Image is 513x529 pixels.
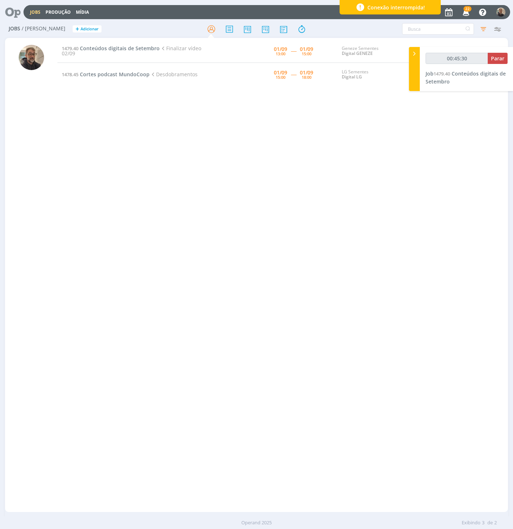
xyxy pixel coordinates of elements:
[494,519,497,526] span: 2
[434,70,450,77] span: 1479.40
[62,45,201,57] span: Finalizar vídeo 02/09
[342,74,362,80] a: Digital LG
[30,9,40,15] a: Jobs
[81,27,99,31] span: Adicionar
[276,52,285,56] div: 13:00
[487,519,493,526] span: de
[73,25,102,33] button: +Adicionar
[19,45,44,70] img: R
[402,23,474,35] input: Busca
[464,6,471,12] span: 22
[291,47,296,54] span: -----
[496,6,506,18] button: R
[28,9,43,15] button: Jobs
[488,53,508,64] button: Parar
[367,4,425,11] span: Conexão interrompida!
[342,50,373,56] a: Digital GENEZE
[300,47,313,52] div: 01/09
[300,70,313,75] div: 01/09
[46,9,71,15] a: Produção
[462,519,480,526] span: Exibindo
[491,55,504,62] span: Parar
[482,519,484,526] span: 3
[302,52,311,56] div: 15:00
[274,70,287,75] div: 01/09
[426,70,506,85] span: Conteúdos digitais de Setembro
[62,71,78,78] span: 1478.45
[22,26,65,32] span: / [PERSON_NAME]
[274,47,287,52] div: 01/09
[426,70,506,85] a: Job1479.40Conteúdos digitais de Setembro
[62,45,160,52] a: 1479.40Conteúdos digitais de Setembro
[342,69,416,80] div: LG Sementes
[276,75,285,79] div: 15:00
[342,46,416,56] div: Geneze Sementes
[496,8,505,17] img: R
[43,9,73,15] button: Produção
[150,71,198,78] span: Desdobramentos
[80,45,160,52] span: Conteúdos digitais de Setembro
[76,9,89,15] a: Mídia
[302,75,311,79] div: 18:00
[74,9,91,15] button: Mídia
[76,25,79,33] span: +
[291,71,296,78] span: -----
[80,71,150,78] span: Cortes podcast MundoCoop
[62,45,78,52] span: 1479.40
[9,26,20,32] span: Jobs
[62,71,150,78] a: 1478.45Cortes podcast MundoCoop
[458,6,473,19] button: 22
